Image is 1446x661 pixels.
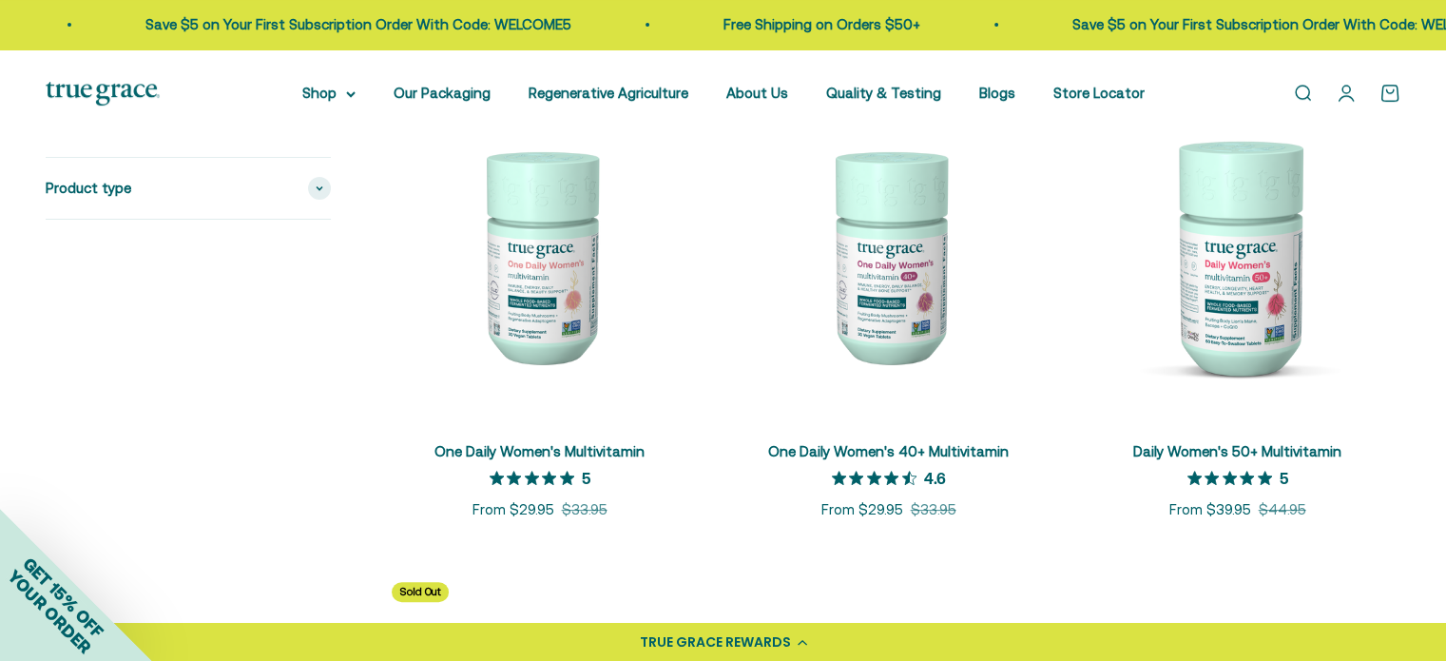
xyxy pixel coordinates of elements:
[1187,465,1280,492] span: 5 out of 5 stars rating in total 14 reviews.
[725,92,1051,418] img: Daily Multivitamin for Immune Support, Energy, Daily Balance, and Healthy Bone Support* Vitamin A...
[145,13,571,36] p: Save $5 on Your First Subscription Order With Code: WELCOME5
[821,498,903,521] sale-price: From $29.95
[979,85,1015,101] a: Blogs
[826,85,941,101] a: Quality & Testing
[1259,498,1306,521] compare-at-price: $44.95
[1169,498,1251,521] sale-price: From $39.95
[924,468,946,487] p: 4.6
[723,16,920,32] a: Free Shipping on Orders $50+
[911,498,956,521] compare-at-price: $33.95
[394,85,491,101] a: Our Packaging
[46,158,331,219] summary: Product type
[582,468,590,487] p: 5
[302,82,356,105] summary: Shop
[726,85,788,101] a: About Us
[640,632,791,652] div: TRUE GRACE REWARDS
[434,443,645,459] a: One Daily Women's Multivitamin
[1280,468,1288,487] p: 5
[376,92,703,418] img: We select ingredients that play a concrete role in true health, and we include them at effective ...
[832,465,924,492] span: 4.6 out of 5 stars rating in total 25 reviews.
[46,177,131,200] span: Product type
[490,465,582,492] span: 5 out of 5 stars rating in total 12 reviews.
[1133,443,1341,459] a: Daily Women's 50+ Multivitamin
[562,498,607,521] compare-at-price: $33.95
[19,553,107,641] span: GET 15% OFF
[1053,85,1145,101] a: Store Locator
[472,498,554,521] sale-price: From $29.95
[529,85,688,101] a: Regenerative Agriculture
[1074,92,1400,418] img: Daily Women's 50+ Multivitamin
[4,566,95,657] span: YOUR ORDER
[768,443,1009,459] a: One Daily Women's 40+ Multivitamin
